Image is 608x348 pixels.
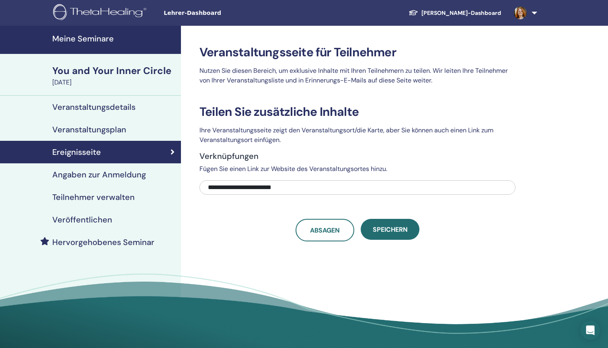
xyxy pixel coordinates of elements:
img: logo.png [53,4,149,22]
h4: Meine Seminare [52,34,176,43]
button: Speichern [361,219,419,240]
h4: Veröffentlichen [52,215,112,224]
h4: Veranstaltungsplan [52,125,126,134]
img: default.jpg [514,6,527,19]
a: [PERSON_NAME]-Dashboard [402,6,507,21]
img: graduation-cap-white.svg [409,9,418,16]
p: Ihre Veranstaltungsseite zeigt den Veranstaltungsort/die Karte, aber Sie können auch einen Link z... [199,126,516,145]
h4: Veranstaltungsdetails [52,102,136,112]
p: Nutzen Sie diesen Bereich, um exklusive Inhalte mit Ihren Teilnehmern zu teilen. Wir leiten Ihre ... [199,66,516,85]
span: Lehrer-Dashboard [164,9,284,17]
h3: Teilen Sie zusätzliche Inhalte [199,105,516,119]
h4: Hervorgehobenes Seminar [52,237,154,247]
h4: Teilnehmer verwalten [52,192,135,202]
p: Fügen Sie einen Link zur Website des Veranstaltungsortes hinzu. [199,164,516,174]
h4: Angaben zur Anmeldung [52,170,146,179]
h4: Verknüpfungen [199,151,516,161]
div: [DATE] [52,78,176,87]
h3: Veranstaltungsseite für Teilnehmer [199,45,516,60]
span: Speichern [373,225,408,234]
div: You and Your Inner Circle [52,64,176,78]
div: Open Intercom Messenger [581,321,600,340]
span: Absagen [310,226,340,235]
a: You and Your Inner Circle[DATE] [47,64,181,87]
h4: Ereignisseite [52,147,101,157]
a: Absagen [296,219,354,241]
